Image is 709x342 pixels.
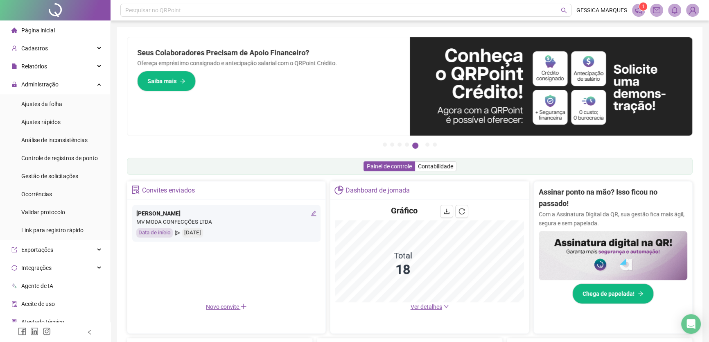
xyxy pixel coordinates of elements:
[410,37,692,136] img: banner%2F11e687cd-1386-4cbd-b13b-7bd81425532d.png
[11,319,17,325] span: solution
[635,7,642,14] span: notification
[21,247,53,253] span: Exportações
[136,218,316,226] div: MV MODA CONFECÇÕES LTDA
[30,327,38,335] span: linkedin
[412,143,418,149] button: 5
[334,186,343,194] span: pie-chart
[136,228,173,238] div: Data de início
[539,186,687,210] h2: Assinar ponto na mão? Isso ficou no passado!
[147,77,176,86] span: Saiba mais
[539,210,687,228] p: Com a Assinatura Digital da QR, sua gestão fica mais ágil, segura e sem papelada.
[136,209,316,218] div: [PERSON_NAME]
[131,186,140,194] span: solution
[681,314,701,334] div: Open Intercom Messenger
[240,303,247,310] span: plus
[561,7,567,14] span: search
[180,78,185,84] span: arrow-right
[21,137,88,143] span: Análise de inconsistências
[405,143,409,147] button: 4
[443,208,450,215] span: download
[583,289,634,298] span: Chega de papelada!
[21,173,78,179] span: Gestão de solicitações
[458,208,465,215] span: reload
[576,6,627,15] span: GESSICA MARQUES
[11,45,17,51] span: user-add
[642,4,645,9] span: 1
[43,327,51,335] span: instagram
[21,301,55,307] span: Aceite de uso
[21,191,52,197] span: Ocorrências
[311,211,316,216] span: edit
[411,303,442,310] span: Ver detalhes
[137,59,400,68] p: Ofereça empréstimo consignado e antecipação salarial com o QRPoint Crédito.
[18,327,26,335] span: facebook
[411,303,449,310] a: Ver detalhes down
[653,7,660,14] span: mail
[639,2,647,11] sup: 1
[11,265,17,271] span: sync
[21,155,98,161] span: Controle de registros de ponto
[11,247,17,253] span: export
[21,283,53,289] span: Agente de IA
[137,71,196,91] button: Saiba mais
[21,45,48,52] span: Cadastros
[418,163,453,170] span: Contabilidade
[539,231,687,280] img: banner%2F02c71560-61a6-44d4-94b9-c8ab97240462.png
[686,4,699,16] img: 84574
[443,303,449,309] span: down
[11,301,17,307] span: audit
[21,119,61,125] span: Ajustes rápidos
[87,329,93,335] span: left
[182,228,203,238] div: [DATE]
[11,63,17,69] span: file
[21,209,65,215] span: Validar protocolo
[21,227,84,233] span: Link para registro rápido
[142,183,195,197] div: Convites enviados
[383,143,387,147] button: 1
[572,283,654,304] button: Chega de papelada!
[21,101,62,107] span: Ajustes da folha
[11,82,17,87] span: lock
[11,27,17,33] span: home
[425,143,429,147] button: 6
[206,303,247,310] span: Novo convite
[345,183,410,197] div: Dashboard de jornada
[21,27,55,34] span: Página inicial
[638,291,644,297] span: arrow-right
[137,47,400,59] h2: Seus Colaboradores Precisam de Apoio Financeiro?
[397,143,402,147] button: 3
[175,228,180,238] span: send
[367,163,412,170] span: Painel de controle
[391,205,418,216] h4: Gráfico
[21,319,64,325] span: Atestado técnico
[21,81,59,88] span: Administração
[433,143,437,147] button: 7
[671,7,678,14] span: bell
[21,63,47,70] span: Relatórios
[21,265,52,271] span: Integrações
[390,143,394,147] button: 2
